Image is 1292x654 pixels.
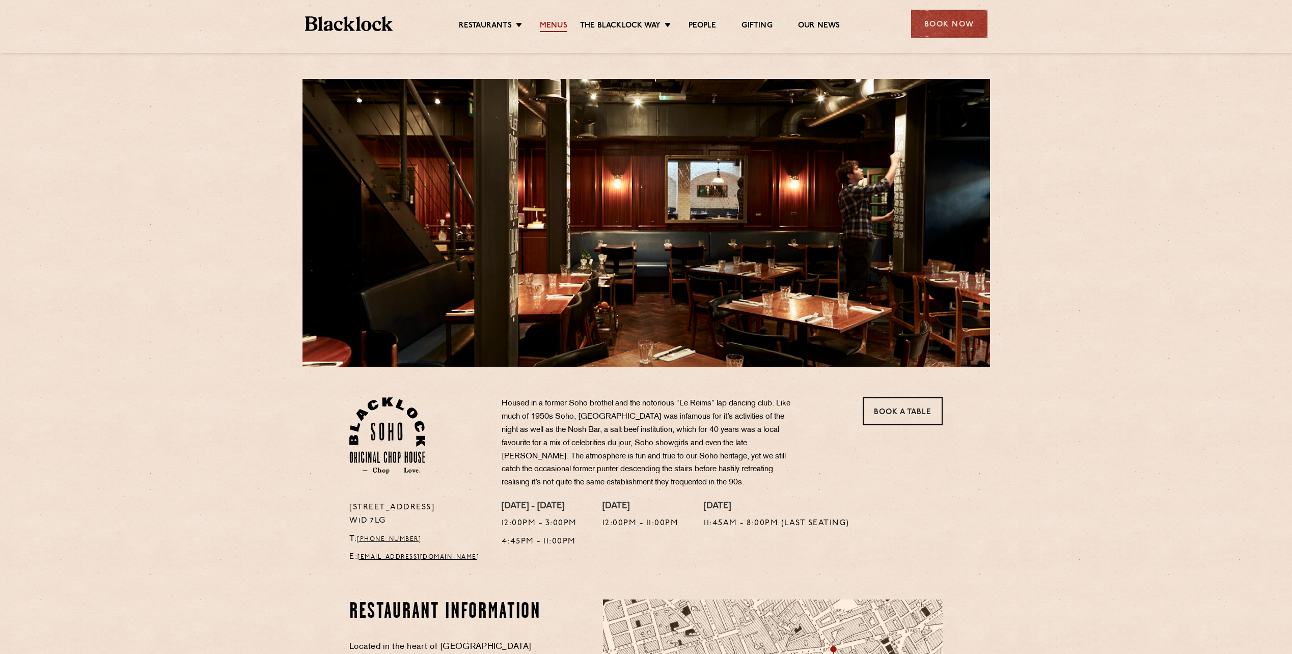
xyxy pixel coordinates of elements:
a: People [689,21,716,32]
h2: Restaurant information [349,599,544,625]
img: Soho-stamp-default.svg [349,397,425,474]
a: Our News [798,21,840,32]
a: [EMAIL_ADDRESS][DOMAIN_NAME] [358,554,479,560]
a: Book a Table [863,397,943,425]
p: T: [349,533,486,546]
a: The Blacklock Way [580,21,661,32]
h4: [DATE] [602,501,679,512]
img: BL_Textured_Logo-footer-cropped.svg [305,16,393,31]
a: Restaurants [459,21,512,32]
a: Gifting [741,21,772,32]
p: [STREET_ADDRESS] W1D 7LG [349,501,486,528]
p: 11:45am - 8:00pm (Last seating) [704,517,849,530]
p: E: [349,551,486,564]
div: Book Now [911,10,987,38]
h4: [DATE] [704,501,849,512]
p: 4:45pm - 11:00pm [502,535,577,549]
a: [PHONE_NUMBER] [357,536,421,542]
p: 12:00pm - 3:00pm [502,517,577,530]
a: Menus [540,21,567,32]
h4: [DATE] - [DATE] [502,501,577,512]
p: 12:00pm - 11:00pm [602,517,679,530]
p: Housed in a former Soho brothel and the notorious “Le Reims” lap dancing club. Like much of 1950s... [502,397,802,489]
